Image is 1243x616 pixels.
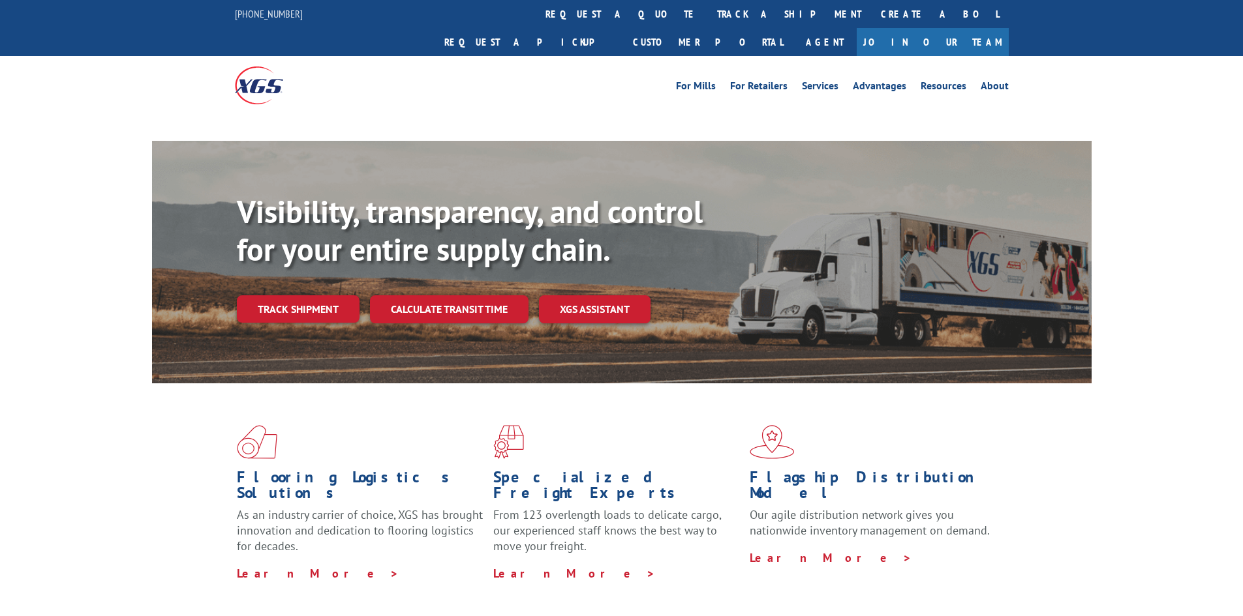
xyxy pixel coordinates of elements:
a: XGS ASSISTANT [539,295,651,323]
a: Calculate transit time [370,295,529,323]
a: [PHONE_NUMBER] [235,7,303,20]
a: Learn More > [493,566,656,581]
a: Resources [921,81,966,95]
img: xgs-icon-total-supply-chain-intelligence-red [237,425,277,459]
a: For Mills [676,81,716,95]
img: xgs-icon-flagship-distribution-model-red [750,425,795,459]
h1: Specialized Freight Experts [493,469,740,507]
a: Track shipment [237,295,360,323]
b: Visibility, transparency, and control for your entire supply chain. [237,191,703,269]
a: Learn More > [750,550,912,565]
a: Advantages [853,81,906,95]
a: Request a pickup [435,28,623,56]
a: Join Our Team [857,28,1009,56]
a: Agent [793,28,857,56]
a: About [981,81,1009,95]
a: Customer Portal [623,28,793,56]
span: As an industry carrier of choice, XGS has brought innovation and dedication to flooring logistics... [237,507,483,553]
a: Services [802,81,838,95]
h1: Flooring Logistics Solutions [237,469,483,507]
img: xgs-icon-focused-on-flooring-red [493,425,524,459]
a: For Retailers [730,81,788,95]
h1: Flagship Distribution Model [750,469,996,507]
p: From 123 overlength loads to delicate cargo, our experienced staff knows the best way to move you... [493,507,740,565]
a: Learn More > [237,566,399,581]
span: Our agile distribution network gives you nationwide inventory management on demand. [750,507,990,538]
